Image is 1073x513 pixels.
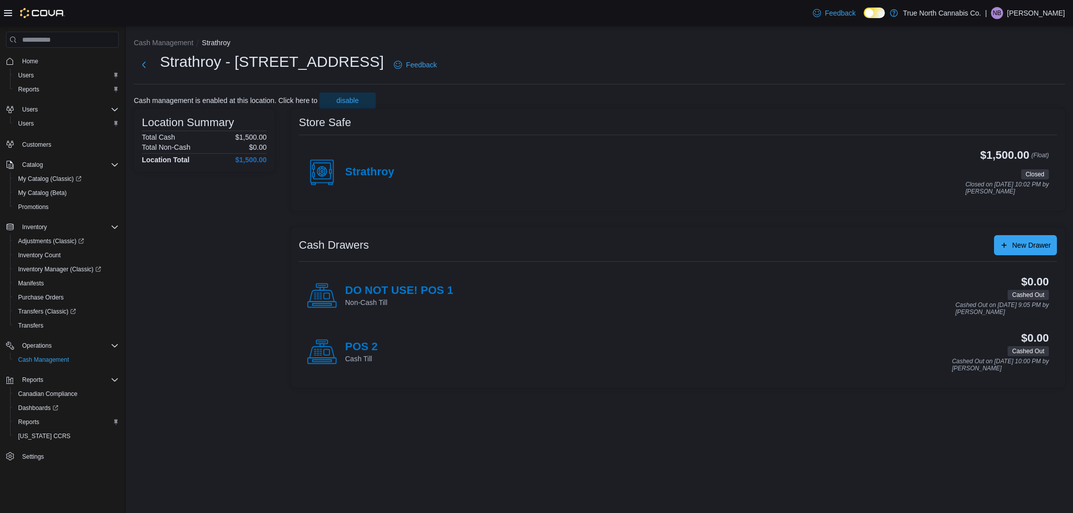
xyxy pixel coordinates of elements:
[10,200,123,214] button: Promotions
[1031,149,1049,167] p: (Float)
[18,120,34,128] span: Users
[14,201,53,213] a: Promotions
[142,156,190,164] h4: Location Total
[14,388,119,400] span: Canadian Compliance
[991,7,1003,19] div: Nathan Balcom
[14,118,119,130] span: Users
[14,388,81,400] a: Canadian Compliance
[2,158,123,172] button: Catalog
[14,305,80,318] a: Transfers (Classic)
[18,221,119,233] span: Inventory
[10,82,123,96] button: Reports
[22,453,44,461] span: Settings
[14,416,43,428] a: Reports
[1012,290,1044,299] span: Cashed Out
[10,353,123,367] button: Cash Management
[10,68,123,82] button: Users
[952,358,1049,372] p: Cashed Out on [DATE] 10:00 PM by [PERSON_NAME]
[337,95,359,106] span: disable
[955,302,1049,316] p: Cashed Out on [DATE] 9:05 PM by [PERSON_NAME]
[10,290,123,304] button: Purchase Orders
[18,159,119,171] span: Catalog
[134,55,154,75] button: Next
[18,104,119,116] span: Users
[345,354,378,364] p: Cash Till
[22,141,51,149] span: Customers
[10,319,123,333] button: Transfers
[14,83,119,95] span: Reports
[22,223,47,231] span: Inventory
[18,55,42,67] a: Home
[18,374,47,386] button: Reports
[14,430,74,442] a: [US_STATE] CCRS
[18,432,70,440] span: [US_STATE] CCRS
[14,354,73,366] a: Cash Management
[14,69,119,81] span: Users
[18,251,61,259] span: Inventory Count
[202,39,230,47] button: Strathroy
[18,175,81,183] span: My Catalog (Classic)
[249,143,267,151] p: $0.00
[18,71,34,79] span: Users
[10,117,123,131] button: Users
[20,8,65,18] img: Cova
[14,320,47,332] a: Transfers
[18,85,39,93] span: Reports
[18,203,49,211] span: Promotions
[2,339,123,353] button: Operations
[2,137,123,151] button: Customers
[10,262,123,276] a: Inventory Manager (Classic)
[18,189,67,197] span: My Catalog (Beta)
[14,402,62,414] a: Dashboards
[14,187,71,199] a: My Catalog (Beta)
[14,235,88,247] a: Adjustments (Classic)
[18,237,84,245] span: Adjustments (Classic)
[993,7,1002,19] span: NB
[345,297,453,307] p: Non-Cash Till
[6,50,119,490] nav: Complex example
[14,249,119,261] span: Inventory Count
[390,55,441,75] a: Feedback
[809,3,860,23] a: Feedback
[18,418,39,426] span: Reports
[22,106,38,114] span: Users
[14,235,119,247] span: Adjustments (Classic)
[1012,240,1051,250] span: New Drawer
[22,161,43,169] span: Catalog
[134,96,317,105] p: Cash management is enabled at this location. Click here to
[1021,276,1049,288] h3: $0.00
[235,133,267,141] p: $1,500.00
[319,92,376,109] button: disable
[2,373,123,387] button: Reports
[1012,347,1044,356] span: Cashed Out
[10,429,123,443] button: [US_STATE] CCRS
[14,187,119,199] span: My Catalog (Beta)
[18,55,119,67] span: Home
[18,265,101,273] span: Inventory Manager (Classic)
[14,416,119,428] span: Reports
[14,263,105,275] a: Inventory Manager (Classic)
[10,248,123,262] button: Inventory Count
[14,320,119,332] span: Transfers
[18,159,47,171] button: Catalog
[10,387,123,401] button: Canadian Compliance
[18,390,77,398] span: Canadian Compliance
[825,8,856,18] span: Feedback
[160,52,384,72] h1: Strathroy - [STREET_ADDRESS]
[14,201,119,213] span: Promotions
[2,220,123,234] button: Inventory
[14,305,119,318] span: Transfers (Classic)
[142,117,234,129] h3: Location Summary
[14,291,119,303] span: Purchase Orders
[18,451,48,463] a: Settings
[18,356,69,364] span: Cash Management
[18,293,64,301] span: Purchase Orders
[345,166,394,179] h4: Strathroy
[2,54,123,68] button: Home
[406,60,437,70] span: Feedback
[1021,332,1049,344] h3: $0.00
[864,8,885,18] input: Dark Mode
[1021,169,1049,179] span: Closed
[1008,346,1049,356] span: Cashed Out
